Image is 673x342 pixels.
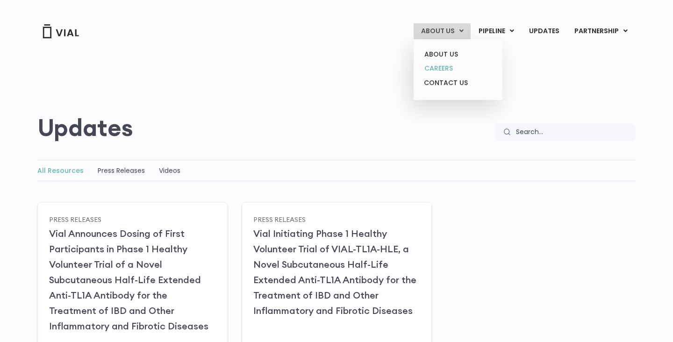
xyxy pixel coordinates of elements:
[253,228,416,316] a: Vial Initiating Phase 1 Healthy Volunteer Trial of VIAL-TL1A-HLE, a Novel Subcutaneous Half-Life ...
[417,76,499,91] a: CONTACT US
[42,24,79,38] img: Vial Logo
[414,23,471,39] a: ABOUT USMenu Toggle
[98,166,145,175] a: Press Releases
[49,228,208,332] a: Vial Announces Dosing of First Participants in Phase 1 Healthy Volunteer Trial of a Novel Subcuta...
[253,215,306,223] a: Press Releases
[37,114,133,141] h2: Updates
[567,23,635,39] a: PARTNERSHIPMenu Toggle
[522,23,566,39] a: UPDATES
[471,23,521,39] a: PIPELINEMenu Toggle
[49,215,101,223] a: Press Releases
[417,47,499,62] a: ABOUT US
[37,166,84,175] a: All Resources
[417,61,499,76] a: CAREERS
[159,166,180,175] a: Videos
[510,123,636,141] input: Search...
